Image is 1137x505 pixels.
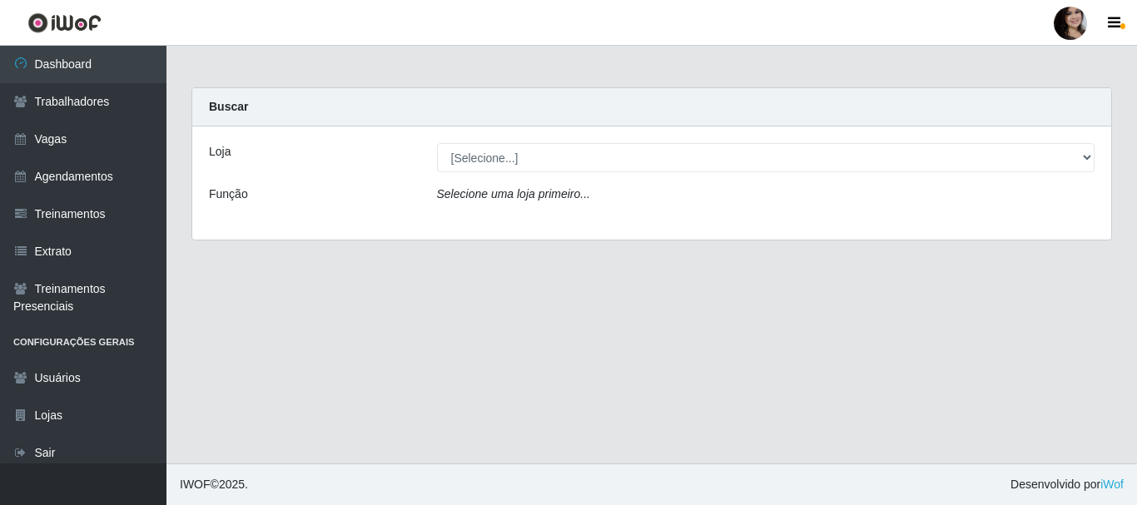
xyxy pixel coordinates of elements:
span: Desenvolvido por [1010,476,1124,493]
span: © 2025 . [180,476,248,493]
span: IWOF [180,478,211,491]
label: Função [209,186,248,203]
label: Loja [209,143,231,161]
strong: Buscar [209,100,248,113]
img: CoreUI Logo [27,12,102,33]
a: iWof [1100,478,1124,491]
i: Selecione uma loja primeiro... [437,187,590,201]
